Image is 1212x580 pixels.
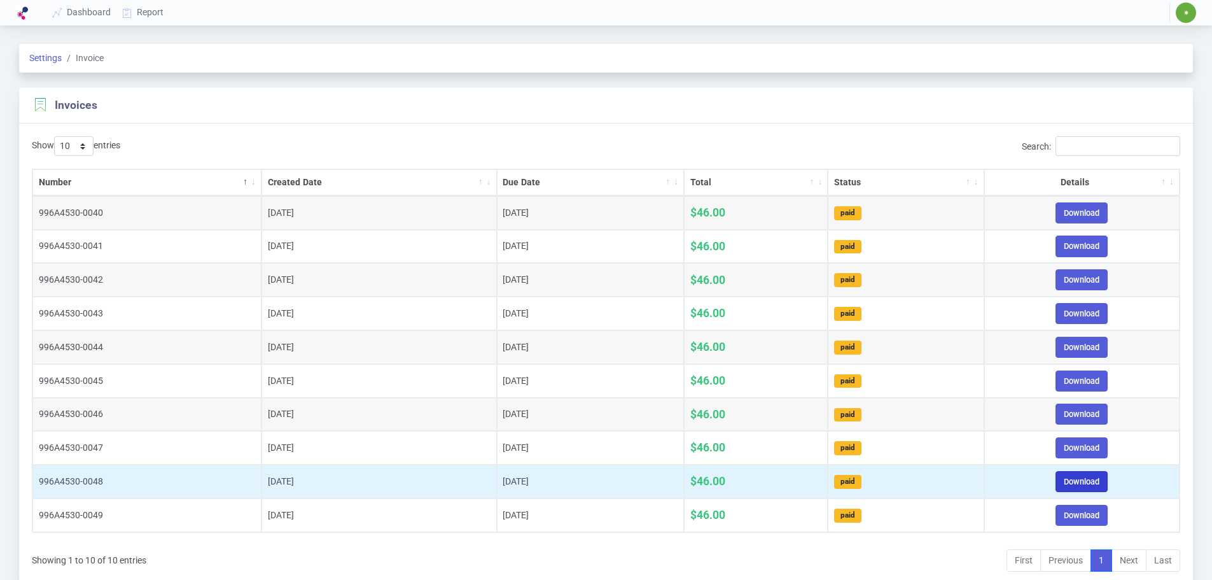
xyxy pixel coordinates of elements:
[32,136,120,156] label: Show entries
[828,169,984,196] th: Status: activate to sort column ascending
[261,364,497,398] td: [DATE]
[1055,505,1108,526] a: Download
[497,398,685,432] td: [DATE]
[834,475,861,489] div: paid
[1055,437,1108,458] a: Download
[32,364,261,398] td: 996A4530-0045
[261,398,497,432] td: [DATE]
[1055,136,1180,156] input: Search:
[834,341,861,355] div: paid
[690,238,822,255] div: $46.00
[684,169,828,196] th: Total: activate to sort column ascending
[15,5,31,20] img: Logo
[32,263,261,297] td: 996A4530-0042
[1055,202,1108,223] a: Download
[32,297,261,330] td: 996A4530-0043
[47,1,117,24] a: Dashboard
[261,499,497,532] td: [DATE]
[32,230,261,264] td: 996A4530-0041
[690,372,822,389] div: $46.00
[497,297,685,330] td: [DATE]
[29,53,62,63] a: Settings
[690,473,822,490] div: $46.00
[834,307,861,321] div: paid
[261,196,497,230] td: [DATE]
[32,465,261,499] td: 996A4530-0048
[19,44,1193,73] nav: breadcrumb
[261,230,497,264] td: [DATE]
[261,330,497,364] td: [DATE]
[261,431,497,465] td: [DATE]
[32,546,146,567] div: Showing 1 to 10 of 10 entries
[32,97,97,113] section: Invoices
[261,263,497,297] td: [DATE]
[1090,549,1112,572] a: 1
[690,406,822,423] div: $46.00
[1022,136,1180,156] label: Search:
[834,509,861,523] div: paid
[32,330,261,364] td: 996A4530-0044
[690,305,822,322] div: $46.00
[1055,404,1108,425] a: Download
[1055,371,1108,392] a: Download
[834,408,861,422] div: paid
[497,499,685,532] td: [DATE]
[497,169,685,196] th: Due Date: activate to sort column ascending
[690,339,822,355] div: $46.00
[1055,303,1108,324] a: Download
[834,240,861,254] div: paid
[834,374,861,388] div: paid
[497,364,685,398] td: [DATE]
[32,499,261,532] td: 996A4530-0049
[32,196,261,230] td: 996A4530-0040
[32,398,261,432] td: 996A4530-0046
[690,204,822,221] div: $46.00
[32,431,261,465] td: 996A4530-0047
[497,263,685,297] td: [DATE]
[497,230,685,264] td: [DATE]
[261,465,497,499] td: [DATE]
[1055,269,1108,290] a: Download
[261,297,497,330] td: [DATE]
[690,507,822,523] div: $46.00
[1055,337,1108,358] a: Download
[834,206,861,220] div: paid
[690,439,822,456] div: $46.00
[834,441,861,455] div: paid
[1055,236,1108,257] a: Download
[984,169,1180,196] th: Details: activate to sort column ascending
[1183,9,1189,17] span: ✷
[54,136,94,156] select: Showentries
[497,330,685,364] td: [DATE]
[497,465,685,499] td: [DATE]
[62,52,104,65] span: Invoice
[1175,2,1197,24] button: ✷
[690,272,822,288] div: $46.00
[497,196,685,230] td: [DATE]
[117,1,170,24] a: Report
[261,169,497,196] th: Created Date: activate to sort column ascending
[497,431,685,465] td: [DATE]
[1055,471,1108,492] a: Download
[834,273,861,287] div: paid
[32,169,261,196] th: Number: activate to sort column descending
